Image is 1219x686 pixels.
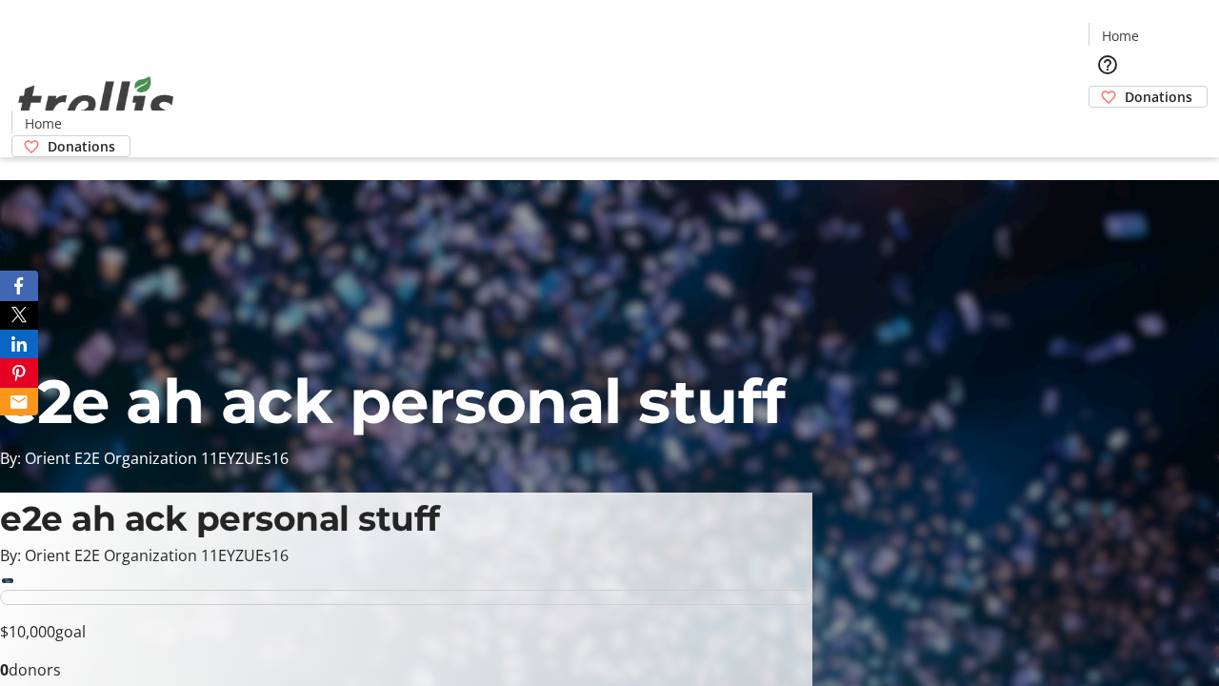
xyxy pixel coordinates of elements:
[11,55,181,151] img: Orient E2E Organization 11EYZUEs16's Logo
[1125,87,1192,107] span: Donations
[1089,108,1127,146] button: Cart
[25,113,62,133] span: Home
[12,113,73,133] a: Home
[1089,46,1127,84] button: Help
[11,135,130,157] a: Donations
[1089,26,1150,46] a: Home
[1089,86,1208,108] a: Donations
[1102,26,1139,46] span: Home
[48,136,115,156] span: Donations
